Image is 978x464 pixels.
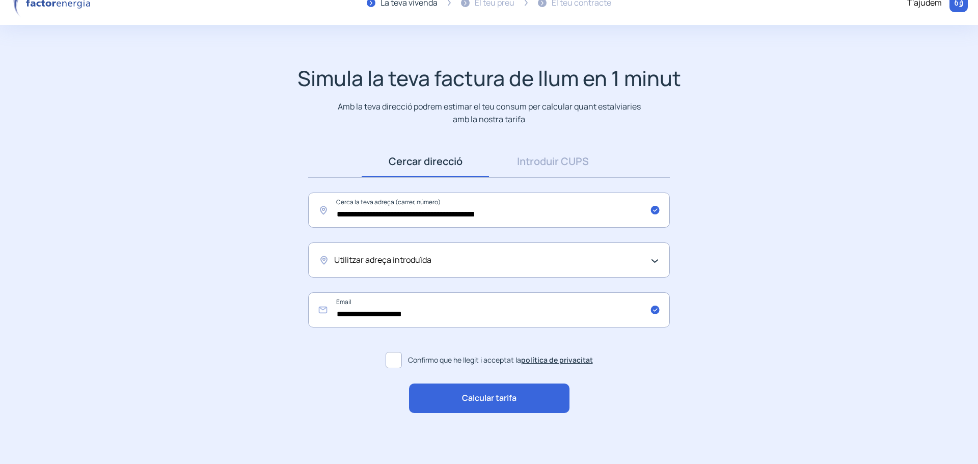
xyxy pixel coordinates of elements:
[489,146,616,177] a: Introduir CUPS
[408,354,593,366] span: Confirmo que he llegit i acceptat la
[521,355,593,365] a: política de privacitat
[362,146,489,177] a: Cercar direcció
[334,254,431,267] span: Utilitzar adreça introduïda
[462,392,517,405] span: Calcular tarifa
[297,66,681,91] h1: Simula la teva factura de llum en 1 minut
[336,100,643,125] p: Amb la teva direcció podrem estimar el teu consum per calcular quant estalviaries amb la nostra t...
